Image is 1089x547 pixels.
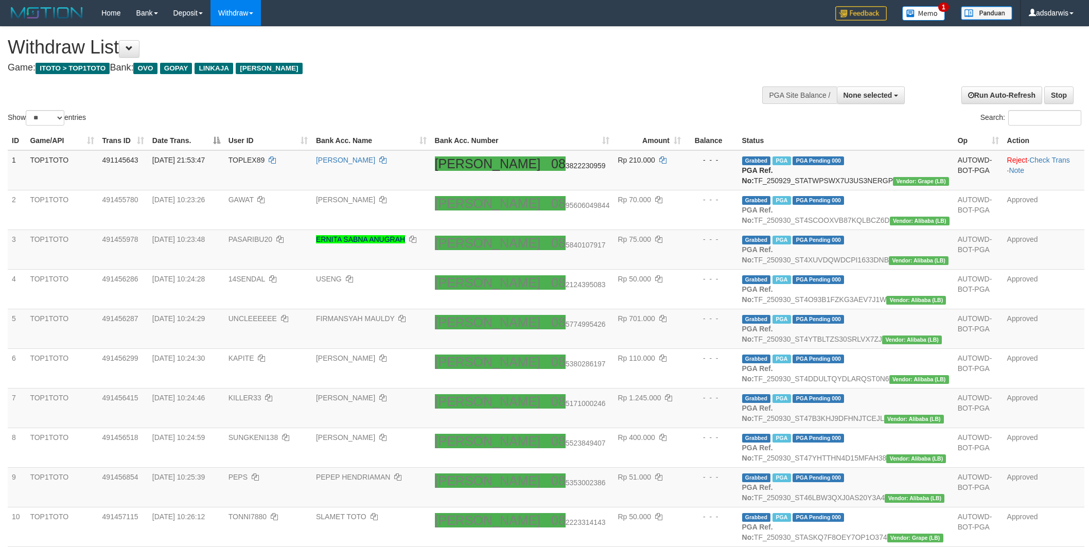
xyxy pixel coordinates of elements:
[961,6,1012,20] img: panduan.png
[742,156,771,165] span: Grabbed
[793,275,844,284] span: PGA Pending
[551,360,606,368] span: Copy 085380286197 to clipboard
[551,513,566,527] ah_el_jm_1756146672679: 08
[152,513,205,521] span: [DATE] 10:26:12
[1003,150,1084,190] td: · ·
[8,190,26,230] td: 2
[793,315,844,324] span: PGA Pending
[1003,467,1084,507] td: Approved
[742,404,773,422] b: PGA Ref. No:
[102,275,138,283] span: 491456286
[893,177,949,186] span: Vendor URL: https://dashboard.q2checkout.com/secure
[1003,348,1084,388] td: Approved
[229,156,265,164] span: TOPLEX89
[316,473,390,481] a: PEPEP HENDRIAMAN
[886,454,946,463] span: Vendor URL: https://dashboard.q2checkout.com/secure
[762,86,836,104] div: PGA Site Balance /
[316,513,366,521] a: SLAMET TOTO
[738,388,954,428] td: TF_250930_ST47B3KHJ9DFHNJTCEJL
[685,131,738,150] th: Balance
[229,235,272,243] span: PASARIBU20
[742,285,773,304] b: PGA Ref. No:
[889,375,949,384] span: Vendor URL: https://dashboard.q2checkout.com/secure
[844,91,892,99] span: None selected
[938,3,949,12] span: 1
[435,196,541,210] ah_el_jm_1756146672679: [PERSON_NAME]
[689,274,734,284] div: - - -
[236,63,302,74] span: [PERSON_NAME]
[1003,309,1084,348] td: Approved
[36,63,110,74] span: ITOTO > TOP1TOTO
[882,336,942,344] span: Vendor URL: https://dashboard.q2checkout.com/secure
[742,483,773,502] b: PGA Ref. No:
[316,314,395,323] a: FIRMANSYAH MAULDY
[889,256,949,265] span: Vendor URL: https://dashboard.q2checkout.com/secure
[551,241,606,249] span: Copy 085840107917 to clipboard
[102,433,138,442] span: 491456518
[890,217,950,225] span: Vendor URL: https://dashboard.q2checkout.com/secure
[885,494,944,503] span: Vendor URL: https://dashboard.q2checkout.com/secure
[551,473,566,488] ah_el_jm_1756146672679: 08
[742,236,771,244] span: Grabbed
[1003,507,1084,546] td: Approved
[8,388,26,428] td: 7
[738,348,954,388] td: TF_250930_ST4DDULTQYDLARQST0N6
[312,131,431,150] th: Bank Acc. Name: activate to sort column ascending
[742,394,771,403] span: Grabbed
[886,296,946,305] span: Vendor URL: https://dashboard.q2checkout.com/secure
[793,355,844,363] span: PGA Pending
[435,394,541,409] ah_el_jm_1756146672679: [PERSON_NAME]
[551,275,566,290] ah_el_jm_1756146672679: 08
[742,325,773,343] b: PGA Ref. No:
[8,428,26,467] td: 8
[902,6,945,21] img: Button%20Memo.svg
[551,518,606,526] span: Copy 082223314143 to clipboard
[551,434,566,448] ah_el_jm_1756146672679: 08
[1003,388,1084,428] td: Approved
[316,235,405,243] a: ERNITA SABNA ANUGRAH
[152,196,205,204] span: [DATE] 10:23:26
[689,155,734,165] div: - - -
[742,245,773,264] b: PGA Ref. No:
[954,150,1003,190] td: AUTOWD-BOT-PGA
[618,433,655,442] span: Rp 400.000
[26,131,98,150] th: Game/API: activate to sort column ascending
[772,355,791,363] span: Marked by adsGILANG
[980,110,1081,126] label: Search:
[772,434,791,443] span: Marked by adsGILANG
[152,275,205,283] span: [DATE] 10:24:28
[793,434,844,443] span: PGA Pending
[152,473,205,481] span: [DATE] 10:25:39
[618,354,655,362] span: Rp 110.000
[618,235,651,243] span: Rp 75.000
[152,156,205,164] span: [DATE] 21:53:47
[551,315,566,329] ah_el_jm_1756146672679: 08
[8,348,26,388] td: 6
[689,353,734,363] div: - - -
[229,275,265,283] span: 14SENDAL
[316,354,375,362] a: [PERSON_NAME]
[772,156,791,165] span: Marked by adsnizardi
[551,394,566,409] ah_el_jm_1756146672679: 08
[742,166,773,185] b: PGA Ref. No:
[431,131,614,150] th: Bank Acc. Number: activate to sort column ascending
[26,467,98,507] td: TOP1TOTO
[229,394,261,402] span: KILLER33
[551,399,606,408] span: Copy 085171000246 to clipboard
[738,269,954,309] td: TF_250930_ST4O93B1FZKG3AEV7J1W
[689,511,734,522] div: - - -
[689,195,734,205] div: - - -
[152,354,205,362] span: [DATE] 10:24:30
[316,433,375,442] a: [PERSON_NAME]
[551,355,566,369] ah_el_jm_1756146672679: 08
[8,150,26,190] td: 1
[435,275,541,290] ah_el_jm_1756146672679: [PERSON_NAME]
[772,513,791,522] span: Marked by adsGILANG
[26,190,98,230] td: TOP1TOTO
[618,196,651,204] span: Rp 70.000
[1029,156,1070,164] a: Check Trans
[772,196,791,205] span: Marked by adsGILANG
[742,275,771,284] span: Grabbed
[551,162,606,170] span: Copy 083822230959 to clipboard
[26,388,98,428] td: TOP1TOTO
